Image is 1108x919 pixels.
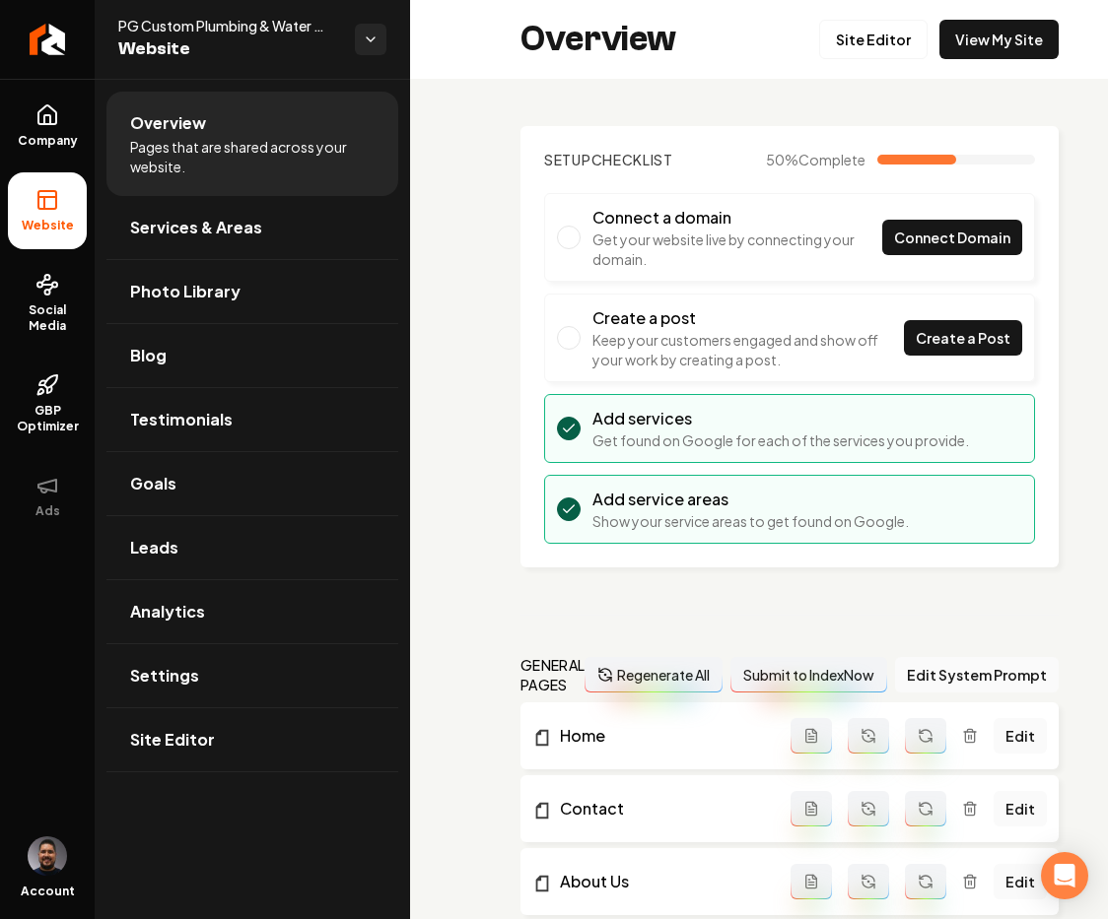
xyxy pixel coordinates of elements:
a: Testimonials [106,388,398,451]
div: Open Intercom Messenger [1041,852,1088,899]
span: Overview [130,111,206,135]
a: Analytics [106,580,398,643]
a: Photo Library [106,260,398,323]
a: Site Editor [819,20,928,59]
button: Open user button [28,836,67,876]
img: Daniel Humberto Ortega Celis [28,836,67,876]
a: Social Media [8,257,87,350]
a: Create a Post [904,320,1022,356]
button: Edit System Prompt [895,657,1059,692]
p: Keep your customers engaged and show off your work by creating a post. [592,330,904,369]
button: Submit to IndexNow [730,657,887,692]
span: Website [118,35,339,63]
p: Get your website live by connecting your domain. [592,230,882,269]
span: Goals [130,472,176,495]
h3: Connect a domain [592,206,882,230]
h3: Create a post [592,306,904,330]
span: Testimonials [130,408,233,431]
span: Connect Domain [894,228,1010,248]
span: PG Custom Plumbing & Water Filtration [118,16,339,35]
a: Blog [106,324,398,387]
p: Get found on Google for each of the services you provide. [592,430,969,450]
span: Pages that are shared across your website. [130,137,375,176]
h3: Add services [592,407,969,430]
a: Goals [106,452,398,515]
a: Contact [532,797,791,821]
span: Blog [130,344,167,367]
span: Settings [130,664,199,688]
span: Social Media [8,302,87,334]
button: Add admin page prompt [791,791,832,826]
span: Account [21,884,75,899]
span: Analytics [130,600,205,624]
a: Edit [994,718,1047,754]
img: Rebolt Logo [30,24,66,55]
h2: Checklist [544,150,673,169]
span: Ads [28,503,68,519]
span: 50 % [766,150,866,169]
span: Complete [798,151,866,168]
a: Leads [106,516,398,579]
a: About Us [532,870,791,893]
a: Connect Domain [882,220,1022,255]
h3: Add service areas [592,488,909,511]
span: Services & Areas [130,216,262,239]
h2: general pages [520,655,585,694]
button: Ads [8,458,87,535]
span: Create a Post [916,328,1010,349]
span: Setup [544,151,591,168]
span: Photo Library [130,280,241,303]
a: Edit [994,864,1047,899]
a: Company [8,88,87,164]
a: View My Site [939,20,1059,59]
a: Services & Areas [106,196,398,259]
h2: Overview [520,20,676,59]
span: Company [10,133,86,149]
p: Show your service areas to get found on Google. [592,511,909,531]
a: Edit [994,791,1047,826]
button: Add admin page prompt [791,718,832,754]
span: GBP Optimizer [8,403,87,434]
button: Add admin page prompt [791,864,832,899]
span: Website [14,218,82,233]
button: Regenerate All [585,657,723,692]
span: Site Editor [130,728,215,752]
a: Home [532,724,791,748]
a: Settings [106,644,398,707]
span: Leads [130,536,178,559]
a: GBP Optimizer [8,358,87,450]
a: Site Editor [106,708,398,771]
